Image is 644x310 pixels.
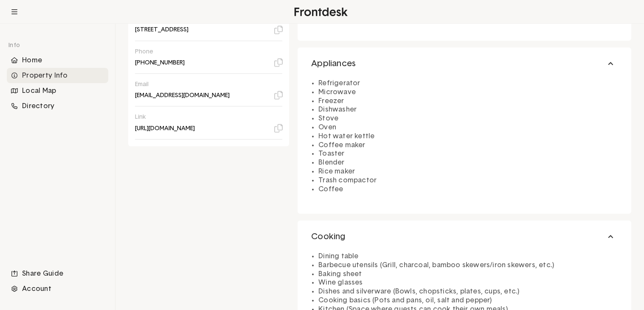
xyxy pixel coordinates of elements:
li: Microwave [318,88,618,97]
li: Oven [318,123,618,132]
li: Barbecue utensils (Grill, charcoal, bamboo skewers/iron skewers, etc.) [318,261,618,270]
li: Toaster [318,149,618,158]
li: Stove [318,114,618,123]
li: Dining table [318,252,618,261]
div: Local Map [7,83,108,98]
li: Coffee maker [318,141,618,150]
p: Link [135,113,276,121]
button: Cooking [298,221,631,253]
li: Dishwasher [318,105,618,114]
li: Rice maker [318,167,618,176]
div: Directory [7,98,108,114]
li: Dishes and silverware (Bowls, chopsticks, plates, cups, etc.) [318,287,618,296]
div: Home [7,53,108,68]
li: Wine glasses [318,278,618,287]
p: [STREET_ADDRESS] [135,26,188,34]
li: Navigation item [7,266,108,281]
p: [EMAIL_ADDRESS][DOMAIN_NAME] [135,92,230,99]
p: Email [135,81,276,88]
p: Phone [135,48,276,56]
li: Freezer [318,97,618,106]
li: Hot water kettle [318,132,618,141]
li: Trash compactor [318,176,618,185]
div: Property Info [7,68,108,83]
div: Account [7,281,108,296]
li: Coffee [318,185,618,194]
li: Refrigerator [318,79,618,88]
div: Share Guide [7,266,108,281]
li: Blender [318,158,618,167]
li: Navigation item [7,98,108,114]
p: [URL][DOMAIN_NAME] [135,125,195,132]
li: Baking sheet [318,270,618,279]
li: Navigation item [7,53,108,68]
li: Navigation item [7,68,108,83]
span: Cooking [311,231,345,242]
button: Appliances [298,47,631,80]
span: Appliances [311,58,356,69]
p: [PHONE_NUMBER] [135,59,185,67]
li: Navigation item [7,83,108,98]
li: Cooking basics (Pots and pans, oil, salt and pepper) [318,296,618,305]
li: Navigation item [7,281,108,296]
